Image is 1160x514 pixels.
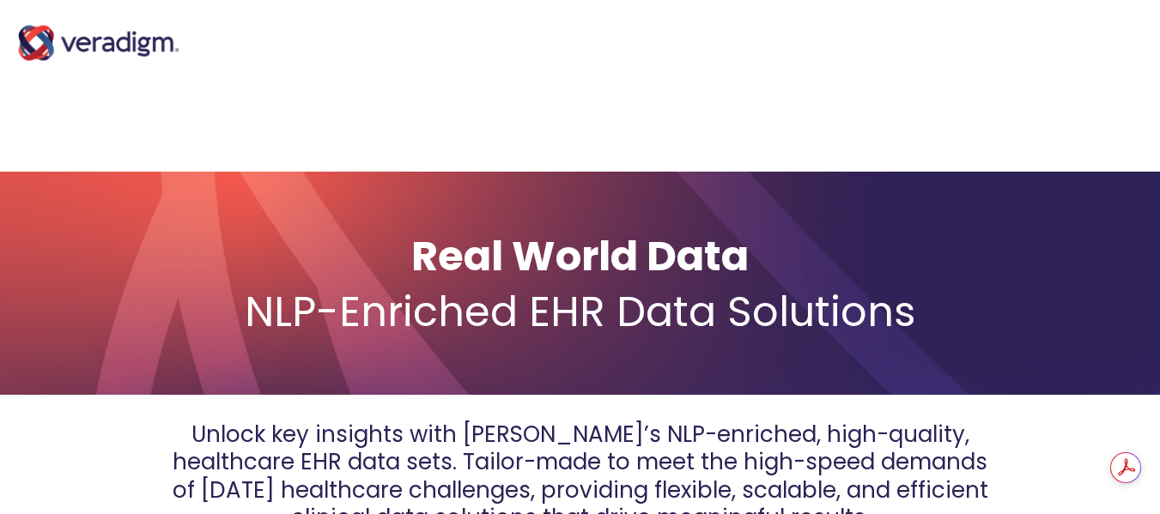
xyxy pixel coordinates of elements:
img: Veradigm Logo [13,9,185,77]
span: Unlock key insights with [PERSON_NAME]’s NLP-enriched, high-quality, healthcare EHR data sets. [173,419,969,478]
iframe: Drift Chat Widget [830,390,1139,493]
span: Real World Data [411,227,749,285]
span: NLP-Enriched EHR Data Solutions [245,283,916,341]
